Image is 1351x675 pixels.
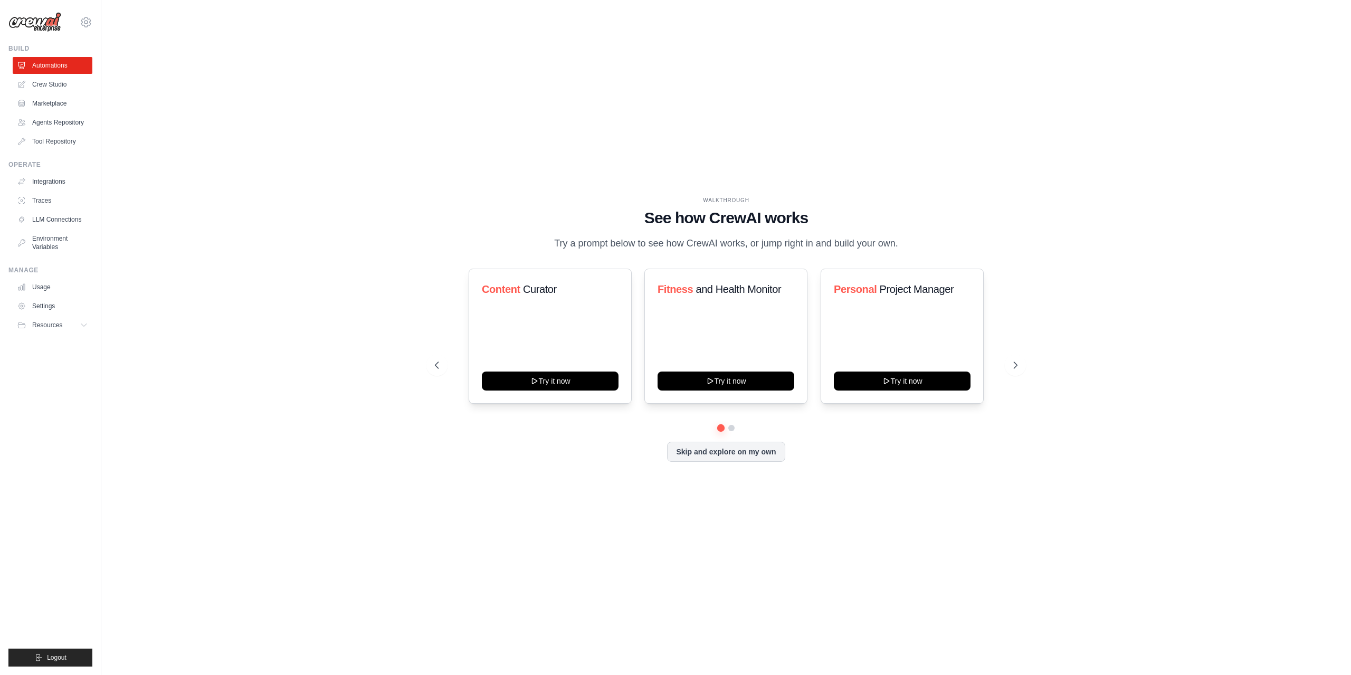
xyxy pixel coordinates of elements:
span: and Health Monitor [696,283,782,295]
button: Logout [8,649,92,667]
a: Integrations [13,173,92,190]
a: Tool Repository [13,133,92,150]
a: Automations [13,57,92,74]
a: Traces [13,192,92,209]
a: Agents Repository [13,114,92,131]
a: Settings [13,298,92,315]
div: Operate [8,160,92,169]
button: Resources [13,317,92,334]
div: Build [8,44,92,53]
a: LLM Connections [13,211,92,228]
button: Try it now [658,372,794,391]
p: Try a prompt below to see how CrewAI works, or jump right in and build your own. [549,236,903,251]
button: Skip and explore on my own [667,442,785,462]
h1: See how CrewAI works [435,208,1017,227]
span: Content [482,283,520,295]
a: Environment Variables [13,230,92,255]
a: Usage [13,279,92,296]
div: WALKTHROUGH [435,196,1017,204]
button: Try it now [834,372,971,391]
span: Resources [32,321,62,329]
div: Manage [8,266,92,274]
span: Project Manager [879,283,954,295]
a: Crew Studio [13,76,92,93]
span: Logout [47,653,66,662]
a: Marketplace [13,95,92,112]
img: Logo [8,12,61,32]
span: Personal [834,283,877,295]
button: Try it now [482,372,619,391]
span: Fitness [658,283,693,295]
span: Curator [523,283,557,295]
